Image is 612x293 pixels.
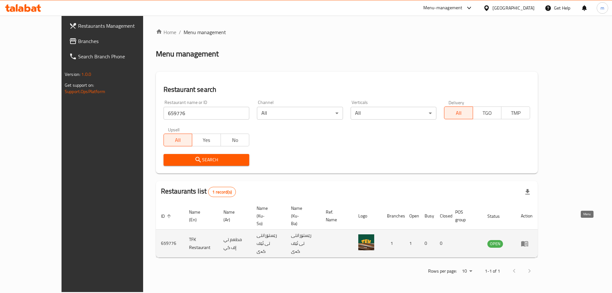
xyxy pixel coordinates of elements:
[419,230,435,258] td: 0
[286,230,321,258] td: رێستۆرانتی تی ئێف کەی
[156,230,184,258] td: 659776
[358,234,374,250] img: TFK Restaurant
[419,202,435,230] th: Busy
[161,212,173,220] span: ID
[444,106,473,119] button: All
[382,230,404,258] td: 1
[78,53,159,60] span: Search Branch Phone
[221,134,250,146] button: No
[353,202,382,230] th: Logo
[351,107,437,120] div: All
[257,107,343,120] div: All
[459,267,475,276] div: Rows per page:
[64,49,164,64] a: Search Branch Phone
[455,208,475,223] span: POS group
[257,204,279,227] span: Name (Ku-So)
[435,202,450,230] th: Closed
[435,230,450,258] td: 0
[485,267,500,275] p: 1-1 of 1
[404,230,419,258] td: 1
[195,136,218,145] span: Yes
[78,22,159,30] span: Restaurants Management
[476,108,499,118] span: TGO
[164,107,250,120] input: Search for restaurant name or ID..
[208,189,236,195] span: 1 record(s)
[65,81,94,89] span: Get support on:
[448,100,464,105] label: Delivery
[166,136,190,145] span: All
[291,204,313,227] span: Name (Ku-Ba)
[601,4,604,11] span: m
[156,28,538,36] nav: breadcrumb
[251,230,286,258] td: رێستۆرانتی تی ئێف کەی
[208,187,236,197] div: Total records count
[487,240,503,247] span: OPEN
[492,4,535,11] div: [GEOGRAPHIC_DATA]
[81,70,91,78] span: 1.0.0
[423,4,463,12] div: Menu-management
[189,208,211,223] span: Name (En)
[516,202,538,230] th: Action
[326,208,346,223] span: Ref. Name
[223,208,244,223] span: Name (Ar)
[78,37,159,45] span: Branches
[501,106,530,119] button: TMP
[447,108,470,118] span: All
[156,28,176,36] a: Home
[164,154,250,166] button: Search
[504,108,528,118] span: TMP
[156,49,219,59] h2: Menu management
[179,28,181,36] li: /
[428,267,457,275] p: Rows per page:
[404,202,419,230] th: Open
[65,87,105,96] a: Support.OpsPlatform
[223,136,247,145] span: No
[382,202,404,230] th: Branches
[156,202,538,258] table: enhanced table
[168,127,180,132] label: Upsell
[184,230,219,258] td: TFK Restaurant
[164,134,193,146] button: All
[487,212,508,220] span: Status
[192,134,221,146] button: Yes
[161,187,236,197] h2: Restaurants list
[64,18,164,33] a: Restaurants Management
[164,85,530,94] h2: Restaurant search
[473,106,502,119] button: TGO
[65,70,80,78] span: Version:
[64,33,164,49] a: Branches
[184,28,226,36] span: Menu management
[169,156,244,164] span: Search
[218,230,251,258] td: مطعم تي إف كي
